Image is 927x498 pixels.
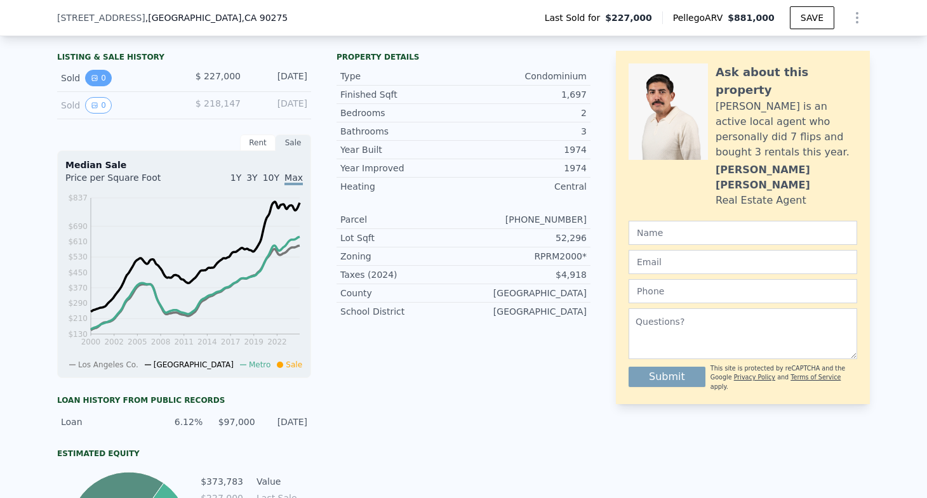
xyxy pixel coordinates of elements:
[196,98,241,108] span: $ 218,147
[68,299,88,308] tspan: $290
[263,173,279,183] span: 10Y
[244,337,263,346] tspan: 2019
[463,88,587,101] div: 1,697
[605,11,652,24] span: $227,000
[197,337,217,346] tspan: 2014
[716,63,857,99] div: Ask about this property
[844,5,870,30] button: Show Options
[246,173,257,183] span: 3Y
[340,107,463,119] div: Bedrooms
[463,143,587,156] div: 1974
[728,13,775,23] span: $881,000
[790,6,834,29] button: SAVE
[263,416,307,428] div: [DATE]
[340,70,463,82] div: Type
[284,173,303,185] span: Max
[158,416,203,428] div: 6.12%
[790,374,841,381] a: Terms of Service
[61,416,150,428] div: Loan
[463,305,587,318] div: [GEOGRAPHIC_DATA]
[673,11,728,24] span: Pellego ARV
[128,337,147,346] tspan: 2005
[81,337,101,346] tspan: 2000
[57,449,311,459] div: Estimated Equity
[85,70,112,86] button: View historical data
[710,364,857,391] div: This site is protected by reCAPTCHA and the Google and apply.
[734,374,775,381] a: Privacy Policy
[340,250,463,263] div: Zoning
[463,213,587,226] div: [PHONE_NUMBER]
[340,232,463,244] div: Lot Sqft
[340,143,463,156] div: Year Built
[463,107,587,119] div: 2
[57,395,311,405] div: Loan history from public records
[267,337,287,346] tspan: 2022
[65,159,303,171] div: Median Sale
[254,475,311,488] td: Value
[61,70,174,86] div: Sold
[68,284,88,292] tspan: $370
[340,213,463,226] div: Parcel
[629,279,857,303] input: Phone
[61,97,174,114] div: Sold
[57,52,311,65] div: LISTING & SALE HISTORY
[463,162,587,174] div: 1974
[174,337,194,346] tspan: 2011
[68,237,88,246] tspan: $610
[65,171,184,192] div: Price per Square Foot
[249,360,270,369] span: Metro
[240,134,276,151] div: Rent
[340,268,463,281] div: Taxes (2024)
[340,180,463,193] div: Heating
[68,314,88,323] tspan: $210
[196,71,241,81] span: $ 227,000
[68,330,88,339] tspan: $130
[241,13,288,23] span: , CA 90275
[251,97,307,114] div: [DATE]
[629,221,857,245] input: Name
[85,97,112,114] button: View historical data
[340,287,463,299] div: County
[221,337,241,346] tspan: 2017
[463,268,587,281] div: $4,918
[629,367,705,387] button: Submit
[463,70,587,82] div: Condominium
[57,11,145,24] span: [STREET_ADDRESS]
[68,268,88,277] tspan: $450
[463,180,587,193] div: Central
[545,11,606,24] span: Last Sold for
[104,337,124,346] tspan: 2002
[463,287,587,299] div: [GEOGRAPHIC_DATA]
[286,360,302,369] span: Sale
[629,250,857,274] input: Email
[340,88,463,101] div: Finished Sqft
[68,252,88,261] tspan: $530
[154,360,234,369] span: [GEOGRAPHIC_DATA]
[340,305,463,318] div: School District
[463,125,587,138] div: 3
[210,416,255,428] div: $97,000
[230,173,241,183] span: 1Y
[716,99,857,160] div: [PERSON_NAME] is an active local agent who personally did 7 flips and bought 3 rentals this year.
[151,337,171,346] tspan: 2008
[145,11,288,24] span: , [GEOGRAPHIC_DATA]
[200,475,244,488] td: $373,783
[276,134,311,151] div: Sale
[251,70,307,86] div: [DATE]
[68,193,88,202] tspan: $837
[340,162,463,174] div: Year Improved
[716,193,806,208] div: Real Estate Agent
[68,222,88,231] tspan: $690
[340,125,463,138] div: Bathrooms
[716,162,857,193] div: [PERSON_NAME] [PERSON_NAME]
[463,232,587,244] div: 52,296
[337,52,590,62] div: Property details
[78,360,138,369] span: Los Angeles Co.
[463,250,587,263] div: RPRM2000*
